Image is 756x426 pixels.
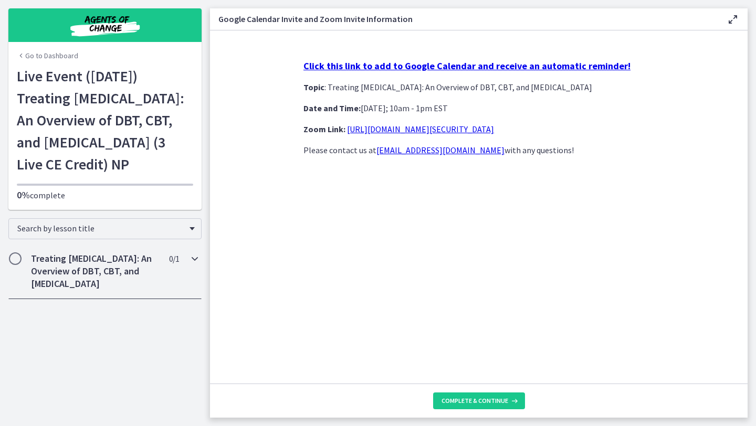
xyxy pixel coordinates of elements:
h3: Google Calendar Invite and Zoom Invite Information [218,13,710,25]
a: [EMAIL_ADDRESS][DOMAIN_NAME] [376,145,505,155]
strong: Zoom Link: [303,124,345,134]
span: 0 / 1 [169,252,179,265]
strong: Click this link to add to Google Calendar and receive an automatic reminder! [303,60,631,72]
a: Click this link to add to Google Calendar and receive an automatic reminder! [303,61,631,71]
strong: Topic [303,82,324,92]
a: [URL][DOMAIN_NAME][SECURITY_DATA] [347,124,494,134]
p: Please contact us at with any questions! [303,144,654,156]
span: Search by lesson title [17,223,184,233]
a: Go to Dashboard [17,50,78,61]
p: : Treating [MEDICAL_DATA]: An Overview of DBT, CBT, and [MEDICAL_DATA] [303,81,654,93]
button: Complete & continue [433,392,525,409]
span: Complete & continue [442,397,508,405]
h2: Treating [MEDICAL_DATA]: An Overview of DBT, CBT, and [MEDICAL_DATA] [31,252,159,290]
span: 0% [17,189,30,201]
p: [DATE]; 10am - 1pm EST [303,102,654,114]
h1: Live Event ([DATE]) Treating [MEDICAL_DATA]: An Overview of DBT, CBT, and [MEDICAL_DATA] (3 Live ... [17,65,193,175]
p: complete [17,189,193,201]
div: Search by lesson title [8,218,202,239]
img: Agents of Change Social Work Test Prep [42,13,168,38]
strong: Date and Time: [303,103,361,113]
